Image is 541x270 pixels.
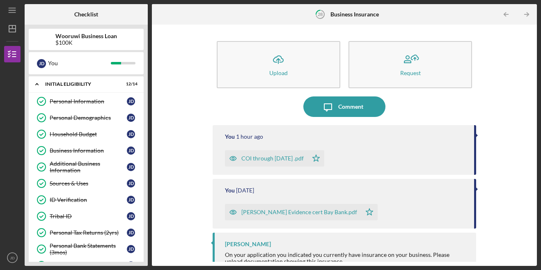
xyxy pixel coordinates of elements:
div: On your application you indicated you currently have insurance on your business. Please upload do... [225,252,468,265]
a: Business InformationJD [33,142,140,159]
div: Business Information [50,147,127,154]
div: Household Budget [50,131,127,137]
div: You [225,133,235,140]
div: J D [127,97,135,105]
div: J D [127,146,135,155]
div: [PERSON_NAME] Evidence cert Bay Bank.pdf [241,209,357,215]
time: 2025-08-12 23:56 [236,133,263,140]
tspan: 28 [318,11,323,17]
div: Personal Demographics [50,114,127,121]
a: Personal DemographicsJD [33,110,140,126]
div: 12 / 14 [123,82,138,87]
button: COI through [DATE] .pdf [225,150,324,167]
div: $100K [55,39,117,46]
button: Upload [217,41,340,88]
div: Additional Business Information [50,160,127,174]
b: Wooruwi Business Loan [55,33,117,39]
button: Comment [303,96,385,117]
a: Personal InformationJD [33,93,140,110]
div: J D [127,179,135,188]
div: ID Verification [50,197,127,203]
div: Personal Tax Returns (2yrs) [50,229,127,236]
a: Tribal IDJD [33,208,140,224]
div: You [225,187,235,194]
div: J D [127,114,135,122]
div: Sources & Uses [50,180,127,187]
div: [PERSON_NAME] [225,241,271,247]
div: J D [127,261,135,270]
button: JD [4,249,21,266]
b: Checklist [74,11,98,18]
div: J D [127,245,135,253]
div: Tribal ID [50,213,127,220]
div: COI through [DATE] .pdf [241,155,304,162]
div: Comment [338,96,363,117]
a: Additional Business InformationJD [33,159,140,175]
a: Personal Bank Statements (3mos)JD [33,241,140,257]
div: J D [37,59,46,68]
div: Personal Bank Statements (3mos) [50,243,127,256]
div: Request [400,70,421,76]
time: 2025-01-16 01:10 [236,187,254,194]
a: ID VerificationJD [33,192,140,208]
b: Business Insurance [330,11,379,18]
a: Personal Tax Returns (2yrs)JD [33,224,140,241]
text: JD [10,256,15,260]
button: [PERSON_NAME] Evidence cert Bay Bank.pdf [225,204,378,220]
a: Household BudgetJD [33,126,140,142]
div: Upload [269,70,288,76]
div: J D [127,229,135,237]
div: J D [127,163,135,171]
button: Request [348,41,472,88]
div: J D [127,212,135,220]
div: J D [127,196,135,204]
div: J D [127,130,135,138]
a: Sources & UsesJD [33,175,140,192]
div: Personal Information [50,98,127,105]
div: Initial Eligibility [45,82,117,87]
div: You [48,56,111,70]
